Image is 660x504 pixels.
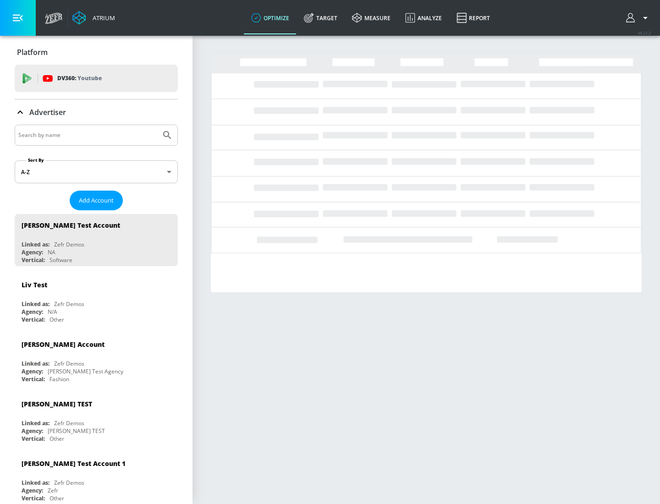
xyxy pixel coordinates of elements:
div: Vertical: [22,435,45,443]
input: Search by name [18,129,157,141]
div: Agency: [22,367,43,375]
div: [PERSON_NAME] Test AccountLinked as:Zefr DemosAgency:NAVertical:Software [15,214,178,266]
div: [PERSON_NAME] TEST [22,400,92,408]
label: Sort By [26,157,46,163]
div: [PERSON_NAME] TEST [48,427,105,435]
div: Vertical: [22,494,45,502]
span: Add Account [79,195,114,206]
p: Platform [17,47,48,57]
div: [PERSON_NAME] AccountLinked as:Zefr DemosAgency:[PERSON_NAME] Test AgencyVertical:Fashion [15,333,178,385]
div: Linked as: [22,241,49,248]
div: Agency: [22,427,43,435]
span: v 4.22.2 [638,30,651,35]
p: Youtube [77,73,102,83]
div: Vertical: [22,256,45,264]
div: Zefr Demos [54,300,84,308]
div: Vertical: [22,316,45,323]
div: Linked as: [22,360,49,367]
a: optimize [244,1,297,34]
div: Fashion [49,375,69,383]
div: Liv Test [22,280,47,289]
div: Advertiser [15,99,178,125]
p: DV360: [57,73,102,83]
button: Add Account [70,191,123,210]
div: Liv TestLinked as:Zefr DemosAgency:N/AVertical:Other [15,274,178,326]
div: Zefr [48,487,58,494]
a: Target [297,1,345,34]
div: Other [49,316,64,323]
div: Agency: [22,248,43,256]
a: measure [345,1,398,34]
div: [PERSON_NAME] Test Account 1 [22,459,126,468]
a: Atrium [72,11,115,25]
p: Advertiser [29,107,66,117]
div: A-Z [15,160,178,183]
div: DV360: Youtube [15,65,178,92]
div: [PERSON_NAME] TESTLinked as:Zefr DemosAgency:[PERSON_NAME] TESTVertical:Other [15,393,178,445]
div: Vertical: [22,375,45,383]
div: Platform [15,39,178,65]
div: Linked as: [22,300,49,308]
div: Agency: [22,308,43,316]
div: Agency: [22,487,43,494]
a: Report [449,1,497,34]
div: NA [48,248,55,256]
div: [PERSON_NAME] Test Agency [48,367,123,375]
div: Linked as: [22,479,49,487]
div: Atrium [89,14,115,22]
div: Zefr Demos [54,360,84,367]
a: Analyze [398,1,449,34]
div: Other [49,435,64,443]
div: Zefr Demos [54,241,84,248]
div: Software [49,256,72,264]
div: [PERSON_NAME] Test Account [22,221,120,230]
div: Linked as: [22,419,49,427]
div: Zefr Demos [54,479,84,487]
div: Zefr Demos [54,419,84,427]
div: [PERSON_NAME] Account [22,340,104,349]
div: Other [49,494,64,502]
div: N/A [48,308,57,316]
